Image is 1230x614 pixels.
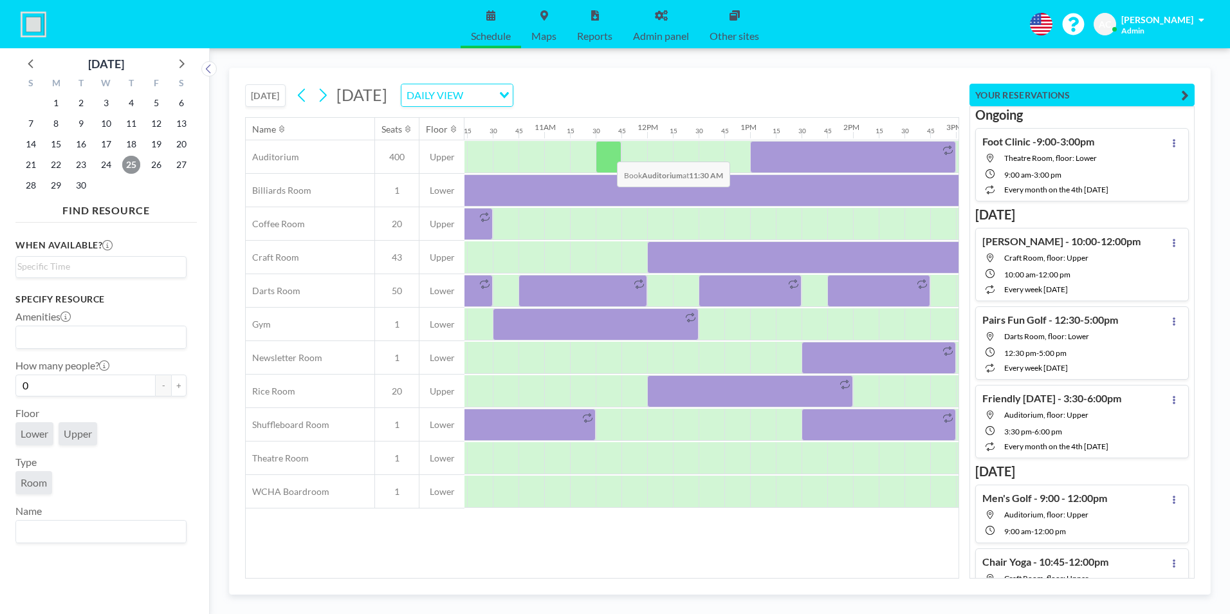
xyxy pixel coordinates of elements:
[1004,363,1068,373] span: every week [DATE]
[17,329,179,346] input: Search for option
[1004,185,1108,194] span: every month on the 4th [DATE]
[1004,253,1088,263] span: Craft Room, floor: Upper
[47,176,65,194] span: Monday, September 29, 2025
[946,122,962,132] div: 3PM
[1034,427,1062,436] span: 6:00 PM
[246,486,329,498] span: WCHA Boardroom
[17,523,179,540] input: Search for option
[21,427,48,440] span: Lower
[169,76,194,93] div: S
[47,115,65,133] span: Monday, September 8, 2025
[419,185,464,196] span: Lower
[490,127,497,135] div: 30
[375,386,419,397] span: 20
[72,115,90,133] span: Tuesday, September 9, 2025
[15,505,42,517] label: Name
[419,419,464,431] span: Lower
[1004,331,1089,341] span: Darts Room, floor: Lower
[15,293,187,305] h3: Specify resource
[97,156,115,174] span: Wednesday, September 24, 2025
[1004,526,1031,536] span: 9:00 AM
[419,452,464,464] span: Lower
[471,31,511,41] span: Schedule
[246,285,300,297] span: Darts Room
[419,486,464,498] span: Lower
[381,124,402,135] div: Seats
[592,127,600,135] div: 30
[464,127,472,135] div: 15
[147,94,165,112] span: Friday, September 5, 2025
[15,407,39,420] label: Floor
[246,352,322,364] span: Newsletter Room
[1004,284,1068,294] span: every week [DATE]
[147,156,165,174] span: Friday, September 26, 2025
[419,285,464,297] span: Lower
[122,94,140,112] span: Thursday, September 4, 2025
[1004,442,1108,451] span: every month on the 4th [DATE]
[426,124,448,135] div: Floor
[876,127,883,135] div: 15
[695,127,703,135] div: 30
[375,285,419,297] span: 50
[118,76,143,93] div: T
[633,31,689,41] span: Admin panel
[1034,526,1066,536] span: 12:00 PM
[1038,270,1070,279] span: 12:00 PM
[246,252,299,263] span: Craft Room
[1004,427,1032,436] span: 3:30 PM
[642,171,683,180] b: Auditorium
[982,492,1107,505] h4: Men's Golf - 9:00 - 12:00pm
[515,127,523,135] div: 45
[419,252,464,263] span: Upper
[375,352,419,364] span: 1
[467,87,491,104] input: Search for option
[721,127,729,135] div: 45
[975,207,1189,223] h3: [DATE]
[21,12,46,37] img: organization-logo
[15,199,197,217] h4: FIND RESOURCE
[740,122,757,132] div: 1PM
[375,486,419,498] span: 1
[531,31,556,41] span: Maps
[375,319,419,330] span: 1
[982,313,1118,326] h4: Pairs Fun Golf - 12:30-5:00pm
[982,392,1121,405] h4: Friendly [DATE] - 3:30-6:00pm
[1004,270,1036,279] span: 10:00 AM
[618,127,626,135] div: 45
[901,127,909,135] div: 30
[1121,14,1193,25] span: [PERSON_NAME]
[1036,270,1038,279] span: -
[246,452,309,464] span: Theatre Room
[969,84,1195,106] button: YOUR RESERVATIONS
[982,135,1094,148] h4: Foot Clinic -9:00-3:00pm
[982,235,1141,248] h4: [PERSON_NAME] - 10:00-12:00pm
[1031,526,1034,536] span: -
[88,55,124,73] div: [DATE]
[617,162,730,187] span: Book at
[172,156,190,174] span: Saturday, September 27, 2025
[824,127,832,135] div: 45
[1004,410,1088,420] span: Auditorium, floor: Upper
[375,419,419,431] span: 1
[246,419,329,431] span: Shuffleboard Room
[689,171,723,180] b: 11:30 AM
[69,76,94,93] div: T
[419,218,464,230] span: Upper
[72,176,90,194] span: Tuesday, September 30, 2025
[122,115,140,133] span: Thursday, September 11, 2025
[47,94,65,112] span: Monday, September 1, 2025
[44,76,69,93] div: M
[404,87,466,104] span: DAILY VIEW
[567,127,574,135] div: 15
[122,156,140,174] span: Thursday, September 25, 2025
[147,115,165,133] span: Friday, September 12, 2025
[47,156,65,174] span: Monday, September 22, 2025
[1004,170,1031,180] span: 9:00 AM
[670,127,677,135] div: 15
[1031,170,1034,180] span: -
[143,76,169,93] div: F
[16,326,186,348] div: Search for option
[1121,26,1144,35] span: Admin
[15,456,37,469] label: Type
[1099,19,1111,30] span: AC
